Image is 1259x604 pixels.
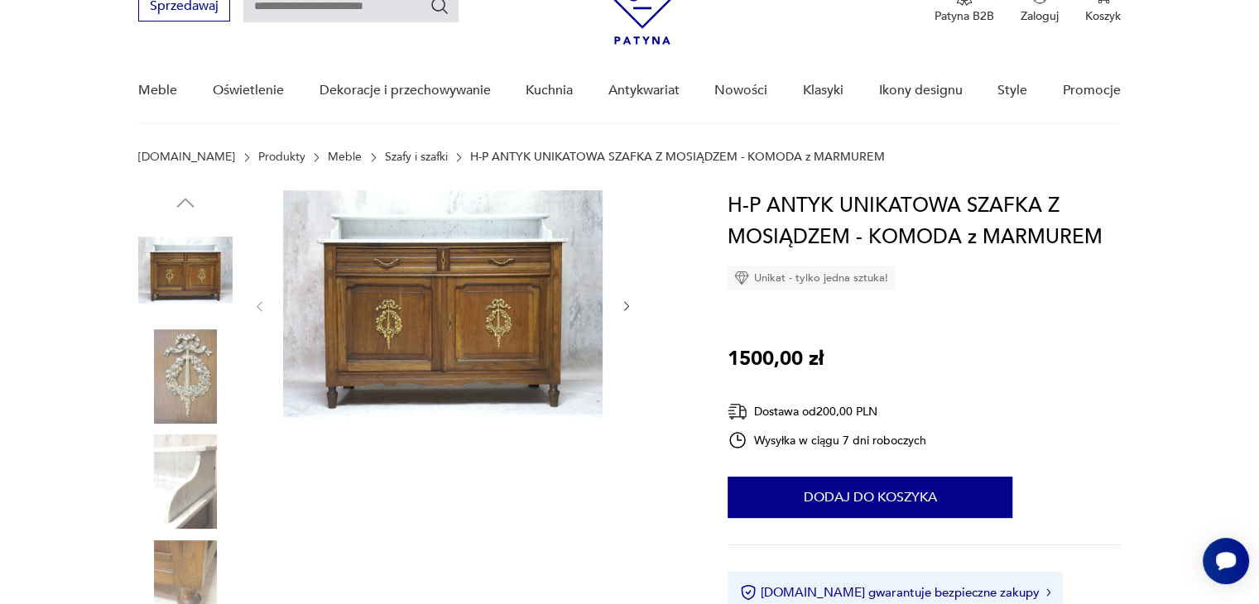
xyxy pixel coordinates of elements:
[258,151,305,164] a: Produkty
[878,59,962,122] a: Ikony designu
[138,2,230,13] a: Sprzedawaj
[740,584,757,601] img: Ikona certyfikatu
[1021,8,1059,24] p: Zaloguj
[1046,588,1051,597] img: Ikona strzałki w prawo
[714,59,767,122] a: Nowości
[728,430,926,450] div: Wysyłka w ciągu 7 dni roboczych
[734,271,749,285] img: Ikona diamentu
[1063,59,1121,122] a: Promocje
[997,59,1027,122] a: Style
[728,477,1012,518] button: Dodaj do koszyka
[213,59,284,122] a: Oświetlenie
[283,190,603,419] img: Zdjęcie produktu H-P ANTYK UNIKATOWA SZAFKA Z MOSIĄDZEM - KOMODA z MARMUREM
[138,59,177,122] a: Meble
[138,434,233,529] img: Zdjęcie produktu H-P ANTYK UNIKATOWA SZAFKA Z MOSIĄDZEM - KOMODA z MARMUREM
[470,151,885,164] p: H-P ANTYK UNIKATOWA SZAFKA Z MOSIĄDZEM - KOMODA z MARMUREM
[328,151,362,164] a: Meble
[319,59,490,122] a: Dekoracje i przechowywanie
[740,584,1050,601] button: [DOMAIN_NAME] gwarantuje bezpieczne zakupy
[803,59,843,122] a: Klasyki
[138,223,233,318] img: Zdjęcie produktu H-P ANTYK UNIKATOWA SZAFKA Z MOSIĄDZEM - KOMODA z MARMUREM
[728,190,1121,253] h1: H-P ANTYK UNIKATOWA SZAFKA Z MOSIĄDZEM - KOMODA z MARMUREM
[728,266,895,290] div: Unikat - tylko jedna sztuka!
[728,401,926,422] div: Dostawa od 200,00 PLN
[385,151,448,164] a: Szafy i szafki
[728,343,824,375] p: 1500,00 zł
[935,8,994,24] p: Patyna B2B
[138,151,235,164] a: [DOMAIN_NAME]
[1203,538,1249,584] iframe: Smartsupp widget button
[138,329,233,424] img: Zdjęcie produktu H-P ANTYK UNIKATOWA SZAFKA Z MOSIĄDZEM - KOMODA z MARMUREM
[608,59,680,122] a: Antykwariat
[1085,8,1121,24] p: Koszyk
[526,59,573,122] a: Kuchnia
[728,401,747,422] img: Ikona dostawy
